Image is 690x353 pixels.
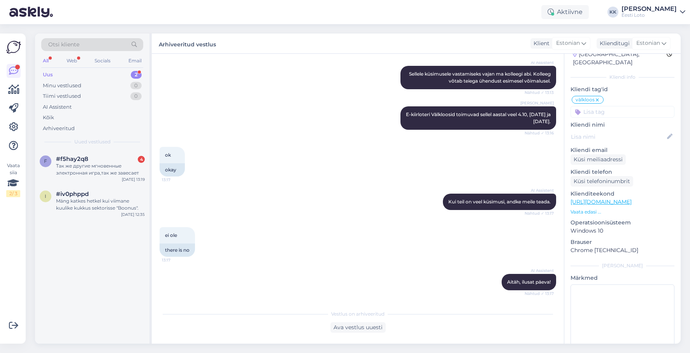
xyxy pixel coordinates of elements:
div: Ava vestlus uuesti [330,322,386,333]
p: Kliendi nimi [571,121,674,129]
span: f [44,158,47,164]
label: Arhiveeritud vestlus [159,38,216,49]
span: Nähtud ✓ 13:17 [525,291,554,297]
span: i [45,193,46,199]
div: 0 [130,82,142,90]
div: [PERSON_NAME] [622,6,677,12]
span: Nähtud ✓ 13:13 [525,90,554,95]
div: Klient [530,39,550,48]
p: Chrome [TECHNICAL_ID] [571,246,674,254]
img: Askly Logo [6,40,21,55]
div: Küsi meiliaadressi [571,154,626,165]
div: All [41,56,50,66]
p: Operatsioonisüsteem [571,219,674,227]
p: Klienditeekond [571,190,674,198]
p: Kliendi email [571,146,674,154]
div: Uus [43,71,53,79]
div: 2 [131,71,142,79]
div: [GEOGRAPHIC_DATA], [GEOGRAPHIC_DATA] [573,50,667,67]
p: Windows 10 [571,227,674,235]
div: Arhiveeritud [43,125,75,132]
p: Kliendi tag'id [571,85,674,94]
div: Так же другие мгновенные электронная игра,так же завесает [56,162,145,176]
span: Vestlus on arhiveeritud [331,311,385,318]
div: Mäng katkes hetkel kui viimane kuulike kukkus sektorisse "Boonus". [56,198,145,212]
span: Aitäh, ilusat päeva! [507,279,551,285]
div: KK [607,7,618,18]
span: Nähtud ✓ 13:17 [525,210,554,216]
div: AI Assistent [43,103,72,111]
div: Minu vestlused [43,82,81,90]
span: 13:17 [162,177,191,183]
input: Lisa tag [571,106,674,118]
span: Estonian [556,39,580,48]
span: Otsi kliente [48,41,79,49]
span: välkloos [576,97,595,102]
span: Estonian [636,39,660,48]
p: Kliendi telefon [571,168,674,176]
div: Socials [93,56,112,66]
input: Lisa nimi [571,132,665,141]
span: AI Assistent [525,187,554,193]
a: [PERSON_NAME]Eesti Loto [622,6,685,18]
div: okay [160,163,185,176]
p: Brauser [571,238,674,246]
div: Küsi telefoninumbrit [571,176,633,187]
span: E-kiirloteri Välkloosid toimuvad sellel aastal veel 4.10, [DATE] ja [DATE]. [406,111,552,124]
span: Kui teil on veel küsimusi, andke meile teada. [448,199,551,205]
div: there is no [160,244,195,257]
div: Klienditugi [597,39,630,48]
div: Tiimi vestlused [43,92,81,100]
span: 13:17 [162,257,191,263]
div: Email [127,56,143,66]
span: Uued vestlused [74,138,111,145]
div: [DATE] 12:35 [121,212,145,217]
div: Vaata siia [6,162,20,197]
div: [PERSON_NAME] [571,262,674,269]
div: Kliendi info [571,74,674,81]
span: ok [165,152,171,158]
span: AI Assistent [525,60,554,65]
p: Vaata edasi ... [571,208,674,215]
div: 4 [138,156,145,163]
a: [URL][DOMAIN_NAME] [571,198,632,205]
div: 0 [130,92,142,100]
span: AI Assistent [525,268,554,274]
div: Web [65,56,79,66]
span: [PERSON_NAME] [520,100,554,106]
span: #f5hay2q8 [56,155,88,162]
span: Nähtud ✓ 13:16 [525,130,554,136]
span: ei ole [165,232,177,238]
span: #iv0phppd [56,191,89,198]
div: 2 / 3 [6,190,20,197]
span: Sellele küsimusele vastamiseks vajan ma kolleegi abi. Kolleeg võtab teiega ühendust esimesel võim... [409,71,552,84]
div: Aktiivne [541,5,589,19]
div: Kõik [43,114,54,122]
p: Märkmed [571,274,674,282]
div: [DATE] 13:19 [122,176,145,182]
div: Eesti Loto [622,12,677,18]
